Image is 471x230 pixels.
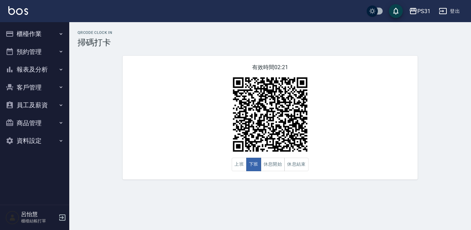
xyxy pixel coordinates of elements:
button: PS31 [406,4,433,18]
button: 預約管理 [3,43,66,61]
img: Logo [8,6,28,15]
p: 櫃檯結帳打單 [21,218,56,224]
h3: 掃碼打卡 [78,38,463,47]
button: 客戶管理 [3,79,66,96]
button: 休息結束 [284,158,309,171]
button: 上班 [232,158,247,171]
button: 下班 [246,158,261,171]
h2: QRcode Clock In [78,30,463,35]
button: 員工及薪資 [3,96,66,114]
button: 報表及分析 [3,61,66,79]
h5: 呂怡慧 [21,211,56,218]
button: save [389,4,403,18]
div: PS31 [417,7,430,16]
div: 有效時間 02:21 [123,56,418,180]
button: 商品管理 [3,114,66,132]
button: 登出 [436,5,463,18]
button: 資料設定 [3,132,66,150]
button: 休息開始 [261,158,285,171]
img: Person [6,211,19,224]
button: 櫃檯作業 [3,25,66,43]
